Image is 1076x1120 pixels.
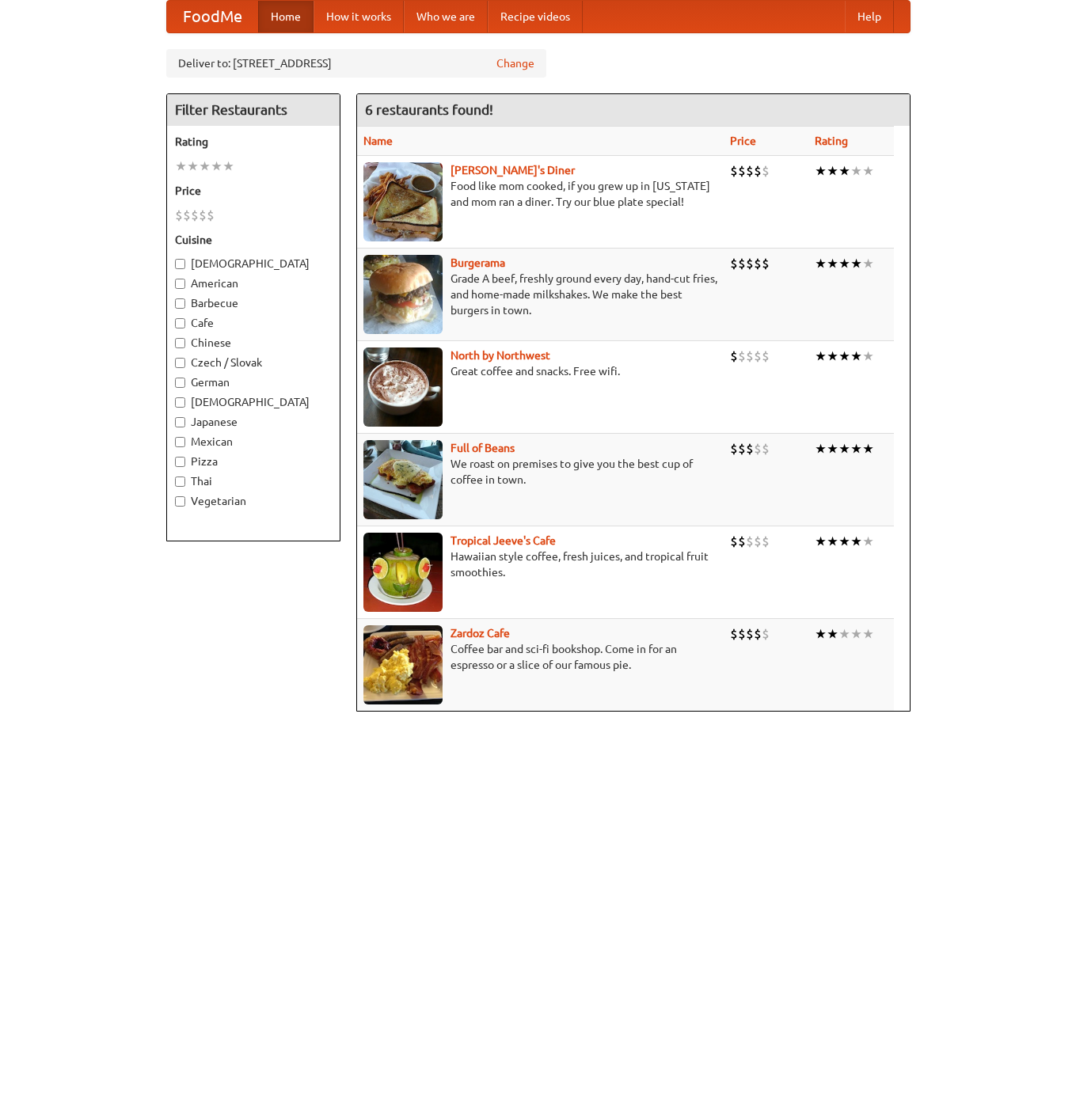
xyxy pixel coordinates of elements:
[175,434,332,450] label: Mexican
[175,295,332,311] label: Barbecue
[850,255,862,272] li: ★
[451,534,556,547] a: Tropical Jeeve's Cafe
[363,641,717,673] p: Coffee bar and sci-fi bookshop. Come in for an espresso or a slice of our famous pie.
[496,55,534,71] a: Change
[451,164,575,177] a: [PERSON_NAME]'s Diner
[175,378,185,388] input: German
[815,440,827,457] li: ★
[363,533,443,612] img: jeeves.jpg
[738,533,746,550] li: $
[838,162,850,180] li: ★
[838,440,850,457] li: ★
[762,255,770,272] li: $
[754,162,762,180] li: $
[451,349,550,362] a: North by Northwest
[175,397,185,408] input: [DEMOGRAPHIC_DATA]
[314,1,404,32] a: How it works
[762,625,770,643] li: $
[730,255,738,272] li: $
[746,625,754,643] li: $
[363,178,717,210] p: Food like mom cooked, if you grew up in [US_STATE] and mom ran a diner. Try our blue plate special!
[175,496,185,507] input: Vegetarian
[175,256,332,271] label: [DEMOGRAPHIC_DATA]
[838,255,850,272] li: ★
[363,440,443,519] img: beans.jpg
[175,414,332,430] label: Japanese
[762,440,770,457] li: $
[862,533,874,550] li: ★
[175,259,185,269] input: [DEMOGRAPHIC_DATA]
[175,275,332,291] label: American
[862,162,874,180] li: ★
[730,135,756,147] a: Price
[363,625,443,704] img: zardoz.jpg
[451,627,510,640] a: Zardoz Cafe
[746,162,754,180] li: $
[850,162,862,180] li: ★
[746,440,754,457] li: $
[166,49,546,78] div: Deliver to: [STREET_ADDRESS]
[175,134,332,150] h5: Rating
[815,347,827,365] li: ★
[363,456,717,488] p: We roast on premises to give you the best cup of coffee in town.
[363,549,717,580] p: Hawaiian style coffee, fresh juices, and tropical fruit smoothies.
[175,457,185,467] input: Pizza
[738,625,746,643] li: $
[815,625,827,643] li: ★
[191,207,199,224] li: $
[827,625,838,643] li: ★
[827,255,838,272] li: ★
[862,255,874,272] li: ★
[827,162,838,180] li: ★
[754,440,762,457] li: $
[175,493,332,509] label: Vegetarian
[730,533,738,550] li: $
[862,625,874,643] li: ★
[175,476,185,487] input: Thai
[451,442,515,454] a: Full of Beans
[167,1,258,32] a: FoodMe
[754,625,762,643] li: $
[175,358,185,368] input: Czech / Slovak
[738,440,746,457] li: $
[363,363,717,379] p: Great coffee and snacks. Free wifi.
[850,625,862,643] li: ★
[488,1,583,32] a: Recipe videos
[730,625,738,643] li: $
[175,335,332,351] label: Chinese
[175,454,332,469] label: Pizza
[838,347,850,365] li: ★
[175,232,332,248] h5: Cuisine
[175,394,332,410] label: [DEMOGRAPHIC_DATA]
[850,347,862,365] li: ★
[827,533,838,550] li: ★
[754,255,762,272] li: $
[738,347,746,365] li: $
[175,374,332,390] label: German
[363,162,443,241] img: sallys.jpg
[762,347,770,365] li: $
[850,533,862,550] li: ★
[815,162,827,180] li: ★
[451,256,505,269] a: Burgerama
[175,318,185,328] input: Cafe
[175,315,332,331] label: Cafe
[754,347,762,365] li: $
[404,1,488,32] a: Who we are
[762,533,770,550] li: $
[746,533,754,550] li: $
[746,255,754,272] li: $
[365,102,493,117] ng-pluralize: 6 restaurants found!
[827,347,838,365] li: ★
[815,255,827,272] li: ★
[730,347,738,365] li: $
[850,440,862,457] li: ★
[258,1,314,32] a: Home
[363,271,717,318] p: Grade A beef, freshly ground every day, hand-cut fries, and home-made milkshakes. We make the bes...
[175,207,183,224] li: $
[746,347,754,365] li: $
